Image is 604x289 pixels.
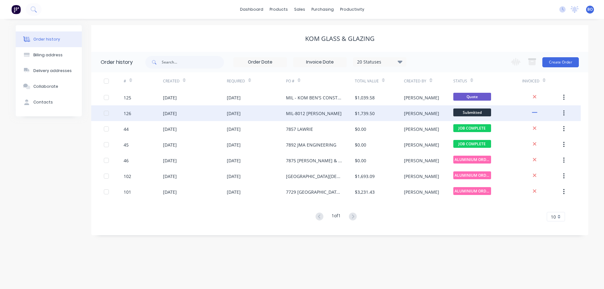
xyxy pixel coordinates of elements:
a: dashboard [237,5,266,14]
div: [DATE] [227,110,241,117]
div: productivity [337,5,367,14]
div: Invoiced [522,72,562,90]
div: Required [227,72,286,90]
div: [PERSON_NAME] [404,189,439,195]
input: Order Date [234,58,287,67]
div: [DATE] [227,173,241,180]
div: Contacts [33,99,53,105]
div: Collaborate [33,84,58,89]
div: $1,039.58 [355,94,375,101]
button: Contacts [16,94,82,110]
span: JOB COMPLETE [453,124,491,132]
div: Created By [404,78,426,84]
div: 7857 LAWRIE [286,126,313,132]
div: 44 [124,126,129,132]
div: $0.00 [355,126,366,132]
div: Status [453,78,467,84]
div: [DATE] [227,157,241,164]
div: 1 of 1 [332,212,341,221]
button: Create Order [542,57,579,67]
div: $1,693.09 [355,173,375,180]
div: [PERSON_NAME] [404,126,439,132]
div: PO # [286,72,355,90]
div: purchasing [308,5,337,14]
div: 45 [124,142,129,148]
div: $3,231.43 [355,189,375,195]
div: [PERSON_NAME] [404,142,439,148]
div: Created [163,78,180,84]
div: [DATE] [163,126,177,132]
button: Collaborate [16,79,82,94]
div: [PERSON_NAME] [404,157,439,164]
div: 101 [124,189,131,195]
div: Created By [404,72,453,90]
div: products [266,5,291,14]
div: [DATE] [163,142,177,148]
span: 10 [551,214,556,220]
div: 125 [124,94,131,101]
div: [DATE] [227,189,241,195]
div: [DATE] [163,94,177,101]
div: 7875 [PERSON_NAME] & [PERSON_NAME] [286,157,342,164]
div: [GEOGRAPHIC_DATA][DEMOGRAPHIC_DATA] [286,173,342,180]
div: Order history [33,36,60,42]
div: Total Value [355,72,404,90]
div: 7892 JMA ENGINEERING [286,142,336,148]
img: Factory [11,5,21,14]
span: JOB COMPLETE [453,140,491,148]
div: sales [291,5,308,14]
button: Order history [16,31,82,47]
div: Status [453,72,522,90]
div: [DATE] [227,94,241,101]
button: Delivery addresses [16,63,82,79]
div: Total Value [355,78,379,84]
div: $0.00 [355,157,366,164]
div: 7729 [GEOGRAPHIC_DATA][DEMOGRAPHIC_DATA] [286,189,342,195]
input: Search... [162,56,224,69]
div: 102 [124,173,131,180]
div: [DATE] [163,110,177,117]
div: KOM GLASS & GLAZING [305,35,375,42]
span: Submitted [453,108,491,116]
div: MIL-8012 [PERSON_NAME] [286,110,342,117]
div: Invoiced [522,78,540,84]
span: ALUMINIUM ORDER... [453,187,491,195]
div: [DATE] [163,173,177,180]
span: ALUMINIUM ORDER... [453,171,491,179]
span: ALUMINIUM ORDER... [453,156,491,164]
div: # [124,78,126,84]
div: Delivery addresses [33,68,72,74]
div: [DATE] [227,142,241,148]
div: # [124,72,163,90]
div: [DATE] [163,189,177,195]
div: 20 Statuses [353,58,406,65]
div: [PERSON_NAME] [404,94,439,101]
button: Billing address [16,47,82,63]
div: $1,739.50 [355,110,375,117]
span: Quote [453,93,491,101]
div: [PERSON_NAME] [404,110,439,117]
div: [DATE] [163,157,177,164]
div: 126 [124,110,131,117]
div: Order history [101,58,133,66]
input: Invoice Date [294,58,346,67]
div: [DATE] [227,126,241,132]
div: PO # [286,78,294,84]
div: Required [227,78,245,84]
div: 46 [124,157,129,164]
span: BO [587,7,593,12]
div: MIL - KOM BEN'S CONSTRUCTION - HALL COURT [286,94,342,101]
div: Created [163,72,227,90]
div: Billing address [33,52,63,58]
div: $0.00 [355,142,366,148]
div: [PERSON_NAME] [404,173,439,180]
